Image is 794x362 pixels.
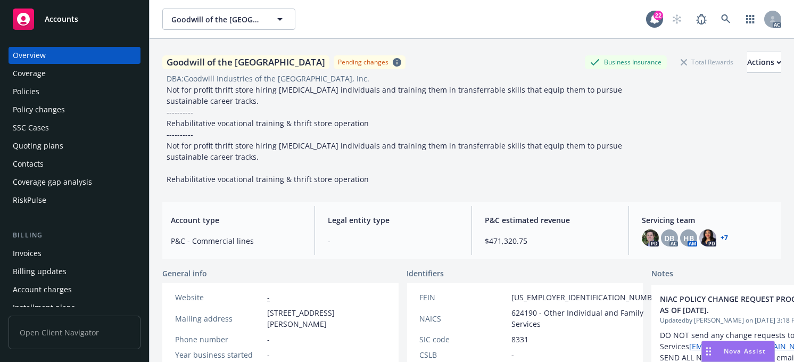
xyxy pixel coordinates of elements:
a: Accounts [9,4,140,34]
a: Quoting plans [9,137,140,154]
div: Coverage gap analysis [13,174,92,191]
div: Quoting plans [13,137,63,154]
span: P&C - Commercial lines [171,235,302,246]
div: Business Insurance [585,55,667,69]
div: RiskPulse [13,192,46,209]
div: Overview [13,47,46,64]
a: Billing updates [9,263,140,280]
a: Coverage [9,65,140,82]
div: SIC code [420,334,508,345]
span: P&C estimated revenue [485,215,616,226]
div: Billing [9,230,140,241]
button: Nova Assist [701,341,775,362]
span: [STREET_ADDRESS][PERSON_NAME] [267,307,386,330]
button: Actions [747,52,781,73]
span: Nova Assist [724,347,766,356]
div: Phone number [175,334,263,345]
div: Website [175,292,263,303]
a: Installment plans [9,299,140,316]
span: [US_EMPLOYER_IDENTIFICATION_NUMBER] [512,292,664,303]
a: Policies [9,83,140,100]
div: Account charges [13,281,72,298]
div: Contacts [13,155,44,172]
div: Policy changes [13,101,65,118]
a: Policy changes [9,101,140,118]
div: SSC Cases [13,119,49,136]
div: Pending changes [338,57,388,67]
a: RiskPulse [9,192,140,209]
span: Accounts [45,15,78,23]
a: - [267,292,270,302]
span: - [328,235,459,246]
div: FEIN [420,292,508,303]
span: Open Client Navigator [9,316,140,349]
img: photo [699,229,716,246]
span: $471,320.75 [485,235,616,246]
button: Goodwill of the [GEOGRAPHIC_DATA] [162,9,295,30]
div: Actions [747,52,781,72]
span: Notes [651,268,673,281]
a: Search [715,9,737,30]
img: photo [642,229,659,246]
div: Policies [13,83,39,100]
span: HB [683,233,694,244]
span: Pending changes [334,55,406,69]
span: Identifiers [407,268,444,279]
a: Invoices [9,245,140,262]
a: Account charges [9,281,140,298]
a: Coverage gap analysis [9,174,140,191]
div: Installment plans [13,299,75,316]
span: 8331 [512,334,529,345]
span: - [267,349,270,360]
div: 22 [654,11,663,20]
div: Drag to move [702,341,715,361]
span: Not for profit thrift store hiring [MEDICAL_DATA] individuals and training them in transferrable ... [167,85,624,184]
span: Legal entity type [328,215,459,226]
div: CSLB [420,349,508,360]
a: Start snowing [666,9,688,30]
a: Switch app [740,9,761,30]
a: Overview [9,47,140,64]
div: Mailing address [175,313,263,324]
span: - [512,349,515,360]
span: Goodwill of the [GEOGRAPHIC_DATA] [171,14,263,25]
span: DB [665,233,675,244]
div: NAICS [420,313,508,324]
a: +7 [721,235,728,241]
span: General info [162,268,207,279]
a: Report a Bug [691,9,712,30]
div: Total Rewards [675,55,739,69]
span: Account type [171,215,302,226]
a: Contacts [9,155,140,172]
div: Year business started [175,349,263,360]
span: Servicing team [642,215,773,226]
span: - [267,334,270,345]
div: Coverage [13,65,46,82]
div: Goodwill of the [GEOGRAPHIC_DATA] [162,55,329,69]
a: SSC Cases [9,119,140,136]
span: 624190 - Other Individual and Family Services [512,307,664,330]
div: Invoices [13,245,42,262]
div: Billing updates [13,263,67,280]
div: DBA: Goodwill Industries of the [GEOGRAPHIC_DATA], Inc. [167,73,369,84]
